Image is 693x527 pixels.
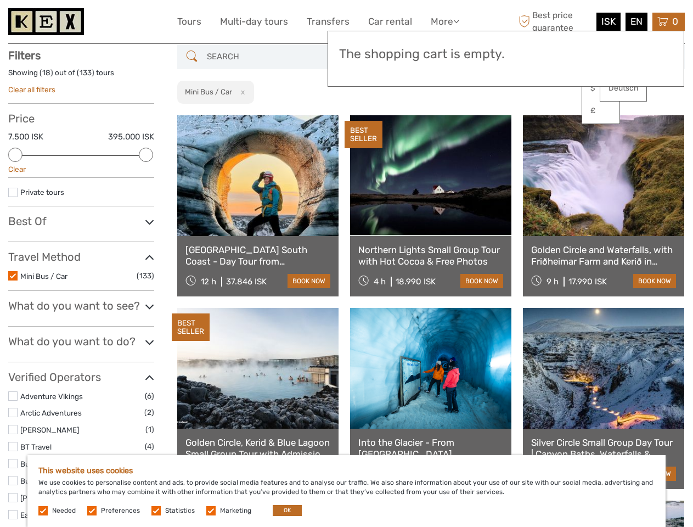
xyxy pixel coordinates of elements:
div: 18.990 ISK [396,277,436,287]
span: (133) [137,270,154,282]
span: ISK [601,16,616,27]
a: $ [582,79,619,98]
a: Car rental [368,14,412,30]
a: Transfers [307,14,350,30]
a: Clear all filters [8,85,55,94]
span: 9 h [546,277,559,287]
span: 0 [671,16,680,27]
p: We're away right now. Please check back later! [15,19,124,28]
a: Mini Bus / Car [20,272,67,281]
h2: Mini Bus / Car [185,87,232,96]
label: Statistics [165,506,195,515]
div: We use cookies to personalise content and ads, to provide social media features and to analyse ou... [27,455,666,527]
div: 17.990 ISK [568,277,607,287]
span: (1) [145,423,154,436]
div: Showing ( ) out of ( ) tours [8,68,154,85]
a: BT Travel [20,442,52,451]
a: Silver Circle Small Group Day Tour | Canyon Baths, Waterfalls & Sagas [531,437,676,459]
a: Adventure Vikings [20,392,83,401]
h3: What do you want to see? [8,299,154,312]
a: Golden Circle and Waterfalls, with Friðheimar Farm and Kerið in small group [531,244,676,267]
h3: Travel Method [8,250,154,263]
input: SEARCH [202,47,333,66]
div: BEST SELLER [345,121,382,148]
a: More [431,14,459,30]
a: book now [633,274,676,288]
a: book now [460,274,503,288]
div: BEST SELLER [172,313,210,341]
span: 12 h [201,277,216,287]
label: Marketing [220,506,251,515]
label: Needed [52,506,76,515]
a: [GEOGRAPHIC_DATA] South Coast - Day Tour from [GEOGRAPHIC_DATA] [185,244,330,267]
label: Preferences [101,506,140,515]
h5: This website uses cookies [38,466,655,475]
h3: Verified Operators [8,371,154,384]
a: [PERSON_NAME] [20,425,79,434]
a: BusTravel [GEOGRAPHIC_DATA] [20,476,129,485]
div: Clear [8,164,154,175]
a: £ [582,101,619,121]
img: 1261-44dab5bb-39f8-40da-b0c2-4d9fce00897c_logo_small.jpg [8,8,84,35]
h3: The shopping cart is empty. [339,47,673,62]
button: OK [273,505,302,516]
span: (6) [145,390,154,402]
a: Tours [177,14,201,30]
a: Northern Lights Small Group Tour with Hot Cocoa & Free Photos [358,244,503,267]
div: EN [626,13,647,31]
a: Golden Circle, Kerid & Blue Lagoon Small Group Tour with Admission Ticket [185,437,330,459]
div: 37.846 ISK [226,277,267,287]
h3: What do you want to do? [8,335,154,348]
label: 395.000 ISK [108,131,154,143]
a: EastWest [20,511,52,519]
a: Arctic Adventures [20,408,82,417]
h3: Price [8,112,154,125]
label: 7.500 ISK [8,131,43,143]
a: Multi-day tours [220,14,288,30]
strong: Filters [8,49,41,62]
h3: Best Of [8,215,154,228]
a: [PERSON_NAME] The Guide [20,494,115,502]
label: 133 [80,68,92,78]
a: Private tours [20,188,64,197]
span: (2) [144,406,154,419]
span: (4) [145,440,154,453]
a: Into the Glacier - From [GEOGRAPHIC_DATA] [358,437,503,459]
a: Deutsch [600,79,646,98]
span: 4 h [374,277,386,287]
a: book now [288,274,330,288]
button: Open LiveChat chat widget [126,17,139,30]
span: Best price guarantee [516,9,594,33]
button: x [234,86,249,98]
label: 18 [42,68,50,78]
a: Buggy Iceland [20,459,69,468]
